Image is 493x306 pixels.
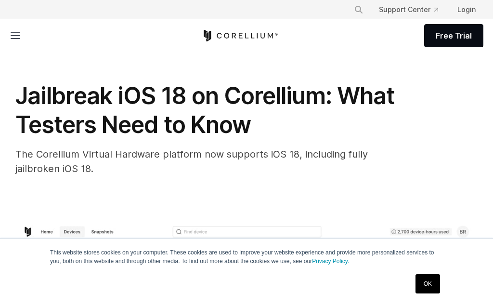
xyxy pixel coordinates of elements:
[450,1,483,18] a: Login
[415,274,440,293] a: OK
[350,1,367,18] button: Search
[346,1,483,18] div: Navigation Menu
[50,248,443,266] p: This website stores cookies on your computer. These cookies are used to improve your website expe...
[424,24,483,47] a: Free Trial
[436,30,472,41] span: Free Trial
[15,148,368,174] span: The Corellium Virtual Hardware platform now supports iOS 18, including fully jailbroken iOS 18.
[312,258,349,265] a: Privacy Policy.
[15,81,394,139] span: Jailbreak iOS 18 on Corellium: What Testers Need to Know
[202,30,278,41] a: Corellium Home
[371,1,446,18] a: Support Center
